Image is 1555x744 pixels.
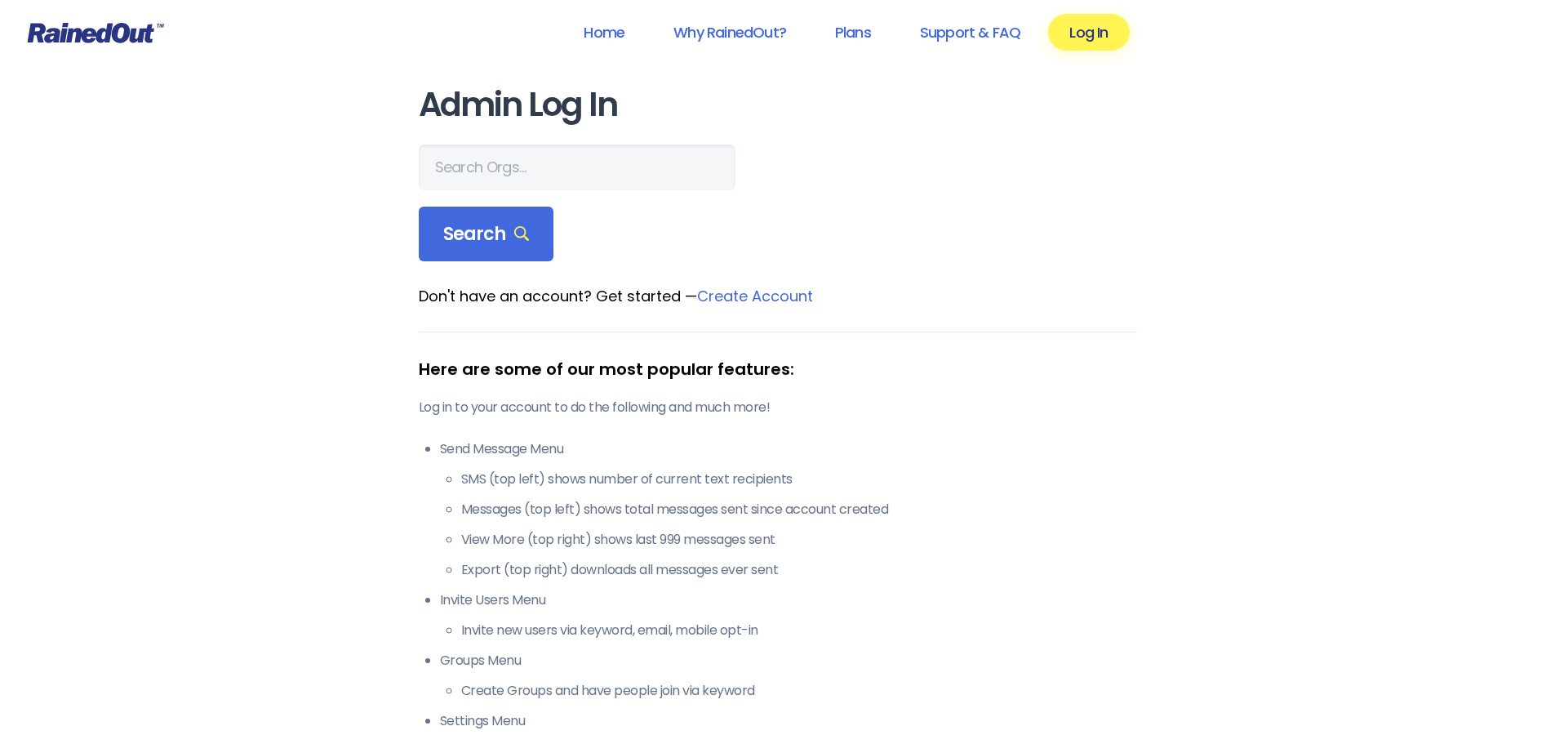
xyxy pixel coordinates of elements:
li: Groups Menu [440,651,1137,701]
li: Create Groups and have people join via keyword [461,681,1137,701]
a: Why RainedOut? [652,14,807,51]
a: Support & FAQ [899,14,1042,51]
div: Here are some of our most popular features: [419,357,1137,381]
li: View More (top right) shows last 999 messages sent [461,530,1137,550]
li: SMS (top left) shows number of current text recipients [461,470,1137,489]
li: Messages (top left) shows total messages sent since account created [461,500,1137,519]
a: Home [562,14,646,51]
p: Log in to your account to do the following and much more! [419,398,1137,417]
span: Search [443,223,530,246]
h1: Admin Log In [419,87,1137,123]
a: Create Account [697,286,813,306]
a: Log In [1048,14,1129,51]
li: Send Message Menu [440,439,1137,580]
li: Export (top right) downloads all messages ever sent [461,560,1137,580]
li: Invite Users Menu [440,590,1137,640]
input: Search Orgs… [419,145,735,190]
li: Invite new users via keyword, email, mobile opt-in [461,621,1137,640]
div: Search [419,207,554,262]
a: Plans [814,14,892,51]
